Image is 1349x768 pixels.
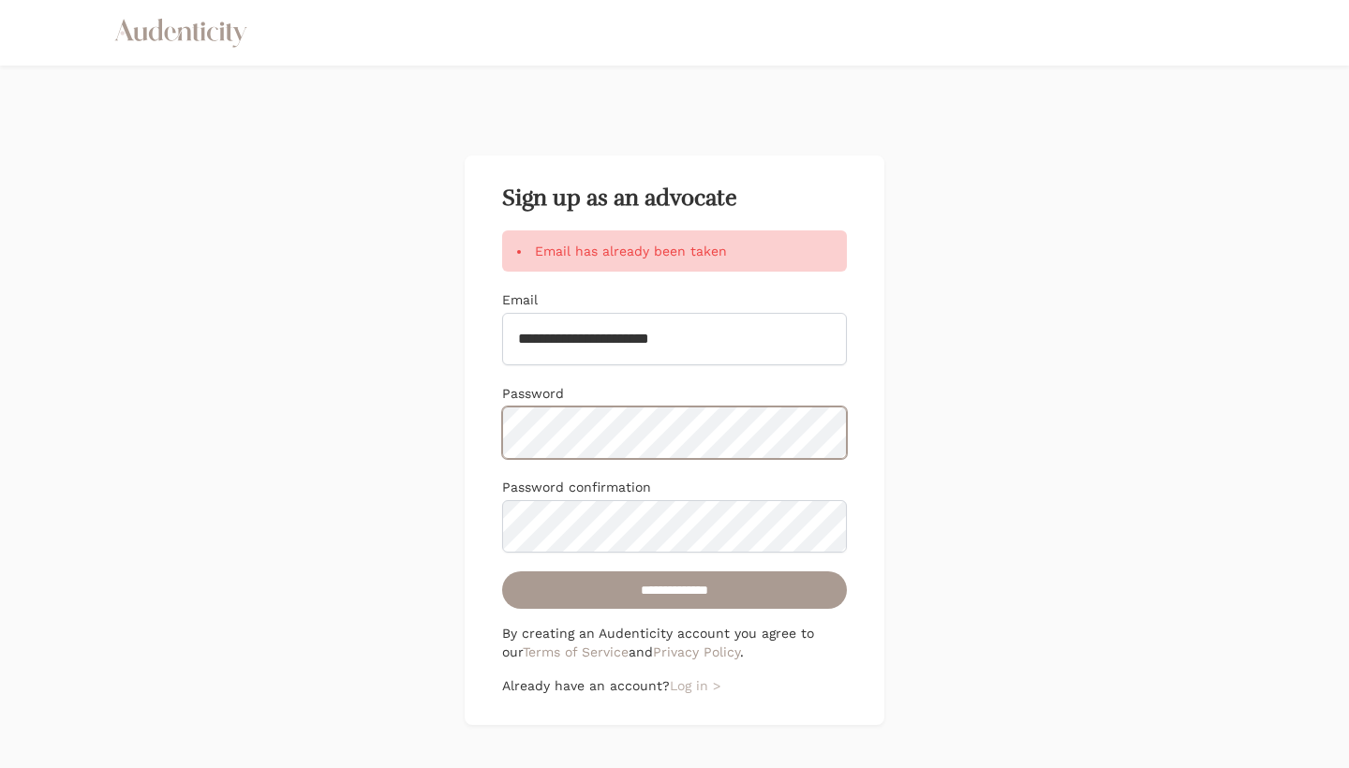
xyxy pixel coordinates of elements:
label: Password confirmation [502,480,651,495]
label: Password [502,386,564,401]
h2: Sign up as an advocate [502,185,847,212]
p: By creating an Audenticity account you agree to our and . [502,624,847,661]
a: Terms of Service [523,644,629,659]
a: Log in > [670,678,720,693]
a: Privacy Policy [653,644,740,659]
p: Already have an account? [502,676,847,695]
li: Email has already been taken [517,242,832,260]
label: Email [502,292,538,307]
